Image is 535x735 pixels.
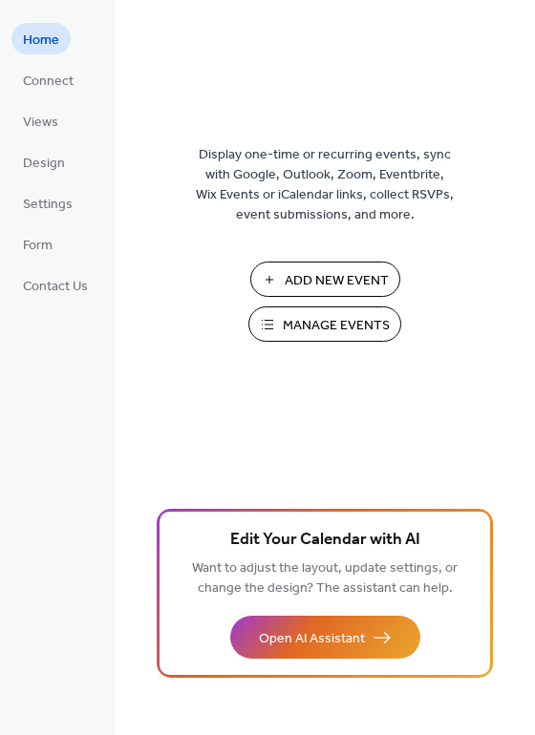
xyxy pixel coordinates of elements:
a: Design [11,146,76,178]
span: Add New Event [285,271,389,291]
span: Form [23,236,53,256]
a: Settings [11,187,84,219]
a: Connect [11,64,85,95]
span: Connect [23,72,74,92]
span: Design [23,154,65,174]
span: Edit Your Calendar with AI [230,527,420,554]
span: Open AI Assistant [259,629,365,649]
button: Add New Event [250,262,400,297]
span: Display one-time or recurring events, sync with Google, Outlook, Zoom, Eventbrite, Wix Events or ... [196,145,454,225]
span: Contact Us [23,277,88,297]
span: Home [23,31,59,51]
a: Views [11,105,70,136]
a: Contact Us [11,269,99,301]
span: Want to adjust the layout, update settings, or change the design? The assistant can help. [192,556,458,601]
a: Form [11,228,64,260]
span: Manage Events [283,316,390,336]
button: Manage Events [248,306,401,342]
span: Settings [23,195,73,215]
span: Views [23,113,58,133]
a: Home [11,23,71,54]
button: Open AI Assistant [230,616,420,659]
